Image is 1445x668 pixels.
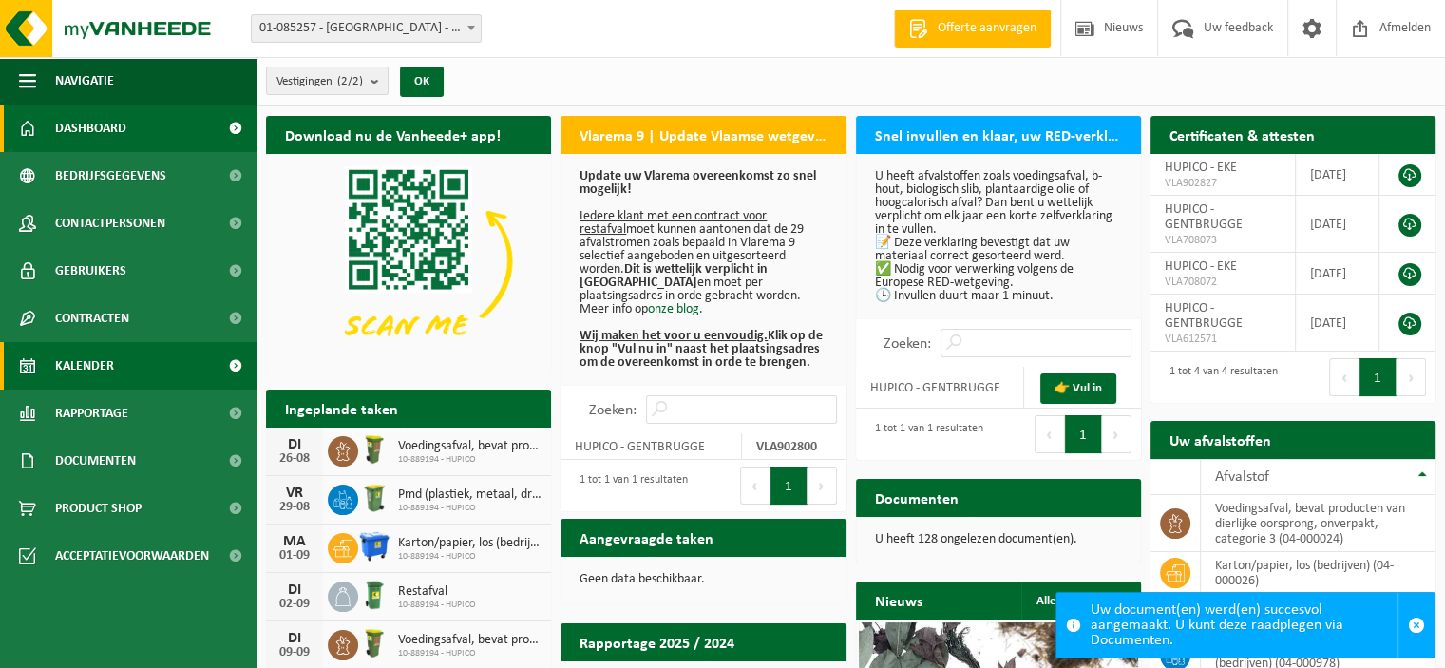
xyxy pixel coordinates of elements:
[875,533,1122,546] p: U heeft 128 ongelezen document(en).
[276,631,314,646] div: DI
[252,15,481,42] span: 01-085257 - HUPICO - GENTBRUGGE
[580,209,767,237] u: Iedere klant met een contract voor restafval
[55,390,128,437] span: Rapportage
[398,487,542,503] span: Pmd (plastiek, metaal, drankkartons) (bedrijven)
[1165,202,1243,232] span: HUPICO - GENTBRUGGE
[358,627,390,659] img: WB-0060-HPE-GN-50
[276,646,314,659] div: 09-09
[856,116,1141,153] h2: Snel invullen en klaar, uw RED-verklaring voor 2025
[740,467,770,505] button: Previous
[648,302,703,316] a: onze blog.
[266,154,551,368] img: Download de VHEPlus App
[1165,301,1243,331] span: HUPICO - GENTBRUGGE
[55,247,126,295] span: Gebruikers
[1165,233,1281,248] span: VLA708073
[865,413,983,455] div: 1 tot 1 van 1 resultaten
[276,67,363,96] span: Vestigingen
[808,467,837,505] button: Next
[276,452,314,466] div: 26-08
[398,503,542,514] span: 10-889194 - HUPICO
[358,482,390,514] img: WB-0240-HPE-GN-50
[276,598,314,611] div: 02-09
[398,584,476,600] span: Restafval
[1201,552,1435,594] td: karton/papier, los (bedrijven) (04-000026)
[1165,259,1237,274] span: HUPICO - EKE
[580,573,827,586] p: Geen data beschikbaar.
[400,67,444,97] button: OK
[1091,593,1397,658] div: Uw document(en) werd(en) succesvol aangemaakt. U kunt deze raadplegen via Documenten.
[276,582,314,598] div: DI
[276,437,314,452] div: DI
[1065,415,1102,453] button: 1
[1296,253,1379,295] td: [DATE]
[398,454,542,466] span: 10-889194 - HUPICO
[55,342,114,390] span: Kalender
[55,57,114,105] span: Navigatie
[337,75,363,87] count: (2/2)
[770,467,808,505] button: 1
[1102,415,1131,453] button: Next
[398,633,542,648] span: Voedingsafval, bevat producten van dierlijke oorsprong, onverpakt, categorie 3
[398,551,542,563] span: 10-889194 - HUPICO
[580,329,823,370] b: Klik op de knop "Vul nu in" naast het plaatsingsadres om de overeenkomst in orde te brengen.
[398,648,542,659] span: 10-889194 - HUPICO
[1165,161,1237,175] span: HUPICO - EKE
[1296,154,1379,196] td: [DATE]
[580,170,827,370] p: moet kunnen aantonen dat de 29 afvalstromen zoals bepaald in Vlarema 9 selectief aangeboden en ui...
[398,600,476,611] span: 10-889194 - HUPICO
[1359,358,1397,396] button: 1
[55,295,129,342] span: Contracten
[856,367,1024,409] td: HUPICO - GENTBRUGGE
[251,14,482,43] span: 01-085257 - HUPICO - GENTBRUGGE
[1201,495,1435,552] td: voedingsafval, bevat producten van dierlijke oorsprong, onverpakt, categorie 3 (04-000024)
[561,116,846,153] h2: Vlarema 9 | Update Vlaamse wetgeving
[856,479,978,516] h2: Documenten
[1165,275,1281,290] span: VLA708072
[55,152,166,200] span: Bedrijfsgegevens
[276,501,314,514] div: 29-08
[276,549,314,563] div: 01-09
[358,579,390,611] img: WB-0240-HPE-GN-01
[266,116,520,153] h2: Download nu de Vanheede+ app!
[561,623,753,660] h2: Rapportage 2025 / 2024
[1329,358,1359,396] button: Previous
[856,582,941,619] h2: Nieuws
[1296,295,1379,352] td: [DATE]
[55,437,136,485] span: Documenten
[1296,196,1379,253] td: [DATE]
[358,433,390,466] img: WB-0060-HPE-GN-50
[1165,176,1281,191] span: VLA902827
[1215,469,1269,485] span: Afvalstof
[1035,415,1065,453] button: Previous
[570,465,688,506] div: 1 tot 1 van 1 resultaten
[55,105,126,152] span: Dashboard
[1021,582,1139,620] a: Alle artikelen
[875,170,1122,303] p: U heeft afvalstoffen zoals voedingsafval, b-hout, biologisch slib, plantaardige olie of hoogcalor...
[55,485,142,532] span: Product Shop
[884,336,931,352] label: Zoeken:
[276,534,314,549] div: MA
[561,433,742,460] td: HUPICO - GENTBRUGGE
[589,403,637,418] label: Zoeken:
[55,200,165,247] span: Contactpersonen
[580,169,816,197] b: Update uw Vlarema overeenkomst zo snel mogelijk!
[276,486,314,501] div: VR
[1040,373,1116,404] a: 👉 Vul in
[1150,116,1334,153] h2: Certificaten & attesten
[358,530,390,563] img: WB-1100-HPE-BE-01
[933,19,1041,38] span: Offerte aanvragen
[580,262,768,290] b: Dit is wettelijk verplicht in [GEOGRAPHIC_DATA]
[398,536,542,551] span: Karton/papier, los (bedrijven)
[1150,421,1290,458] h2: Uw afvalstoffen
[55,532,209,580] span: Acceptatievoorwaarden
[1165,332,1281,347] span: VLA612571
[580,329,768,343] u: Wij maken het voor u eenvoudig.
[1397,358,1426,396] button: Next
[894,10,1051,48] a: Offerte aanvragen
[398,439,542,454] span: Voedingsafval, bevat producten van dierlijke oorsprong, onverpakt, categorie 3
[266,67,389,95] button: Vestigingen(2/2)
[1160,356,1278,398] div: 1 tot 4 van 4 resultaten
[756,440,817,454] strong: VLA902800
[561,519,732,556] h2: Aangevraagde taken
[266,390,417,427] h2: Ingeplande taken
